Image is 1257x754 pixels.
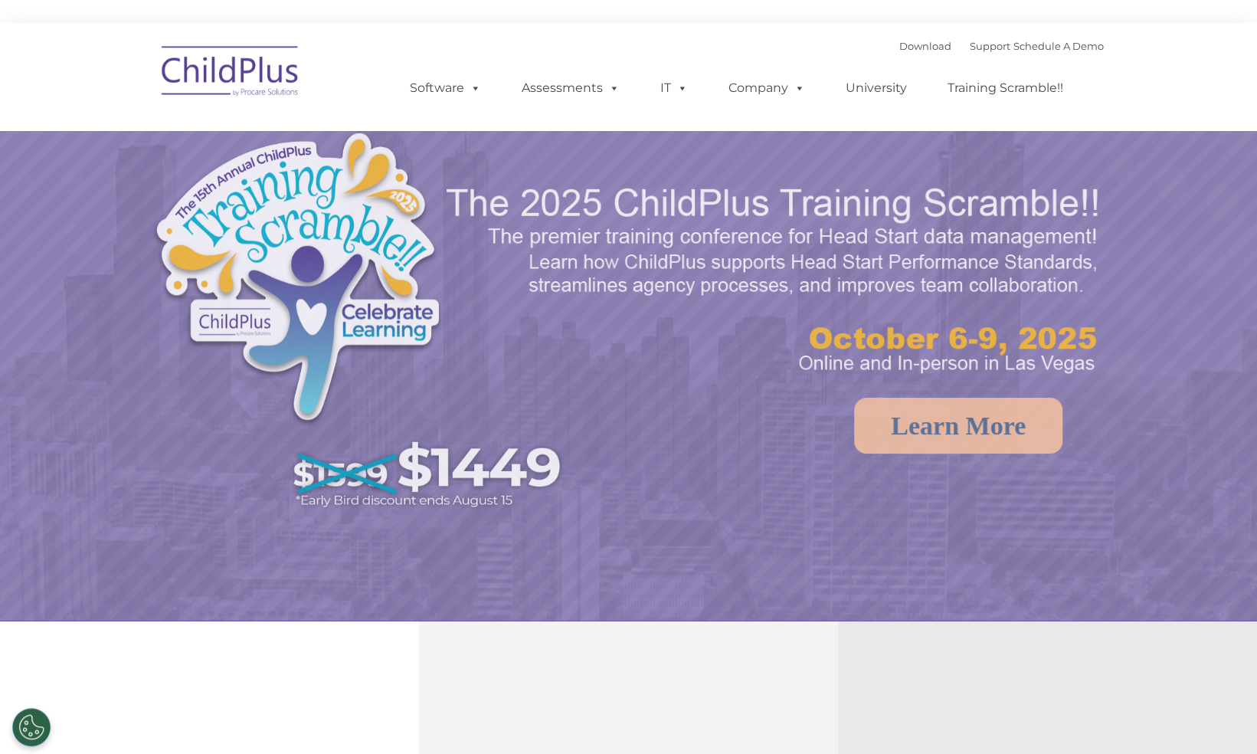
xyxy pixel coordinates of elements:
[12,708,51,746] button: Cookies Settings
[645,73,703,103] a: IT
[932,73,1079,103] a: Training Scramble!!
[899,40,951,52] a: Download
[1013,40,1104,52] a: Schedule A Demo
[899,40,1104,52] font: |
[713,73,820,103] a: Company
[970,40,1010,52] a: Support
[154,35,307,112] img: ChildPlus by Procare Solutions
[854,398,1062,454] a: Learn More
[506,73,635,103] a: Assessments
[394,73,496,103] a: Software
[830,73,922,103] a: University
